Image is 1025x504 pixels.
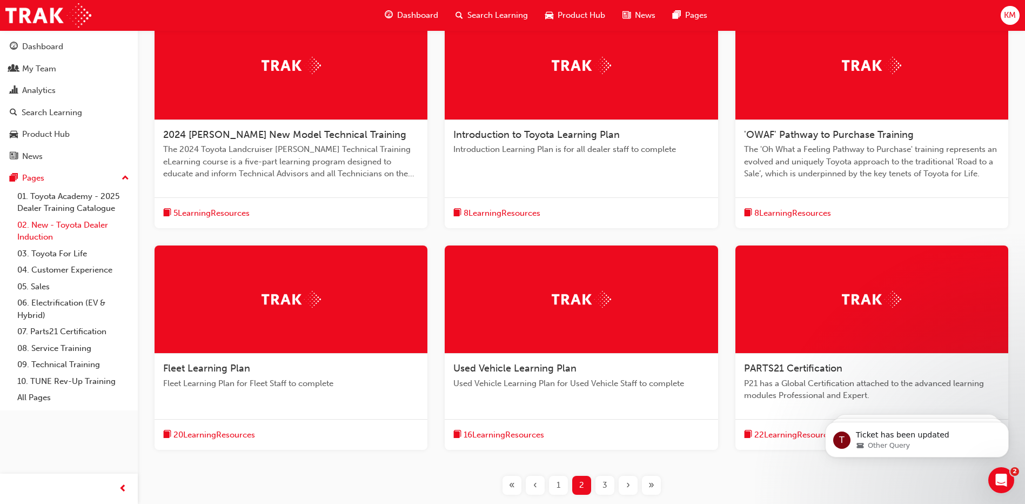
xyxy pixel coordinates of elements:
[163,377,419,390] span: Fleet Learning Plan for Fleet Staff to complete
[842,291,901,308] img: Trak
[13,323,133,340] a: 07. Parts21 Certification
[602,479,607,492] span: 3
[13,217,133,246] a: 02. New - Toyota Dealer Induction
[4,147,133,167] a: News
[754,429,836,441] span: 22 Learning Resources
[447,4,537,26] a: search-iconSearch Learning
[22,84,56,97] div: Analytics
[453,377,709,390] span: Used Vehicle Learning Plan for Used Vehicle Staff to complete
[10,42,18,52] span: guage-icon
[10,108,17,118] span: search-icon
[13,295,133,323] a: 06. Electrification (EV & Hybrid)
[163,207,171,220] span: book-icon
[552,57,611,74] img: Trak
[664,4,716,26] a: pages-iconPages
[640,476,663,495] button: Last page
[397,9,438,22] span: Dashboard
[614,4,664,26] a: news-iconNews
[13,262,133,278] a: 04. Customer Experience
[10,130,18,140] span: car-icon
[119,482,127,496] span: prev-icon
[754,207,831,220] span: 8 Learning Resources
[626,479,630,492] span: ›
[622,9,631,22] span: news-icon
[22,172,44,184] div: Pages
[557,479,560,492] span: 1
[22,41,63,53] div: Dashboard
[558,9,605,22] span: Product Hub
[635,9,655,22] span: News
[533,479,537,492] span: ‹
[524,476,547,495] button: Previous page
[163,428,255,442] button: book-icon20LearningResources
[13,246,133,262] a: 03. Toyota For Life
[173,207,250,220] span: 5 Learning Resources
[744,207,752,220] span: book-icon
[10,152,18,162] span: news-icon
[1010,467,1019,476] span: 2
[13,373,133,390] a: 10. TUNE Rev-Up Training
[453,207,461,220] span: book-icon
[685,9,707,22] span: Pages
[155,12,427,229] a: Trak2024 [PERSON_NAME] New Model Technical TrainingThe 2024 Toyota Landcruiser [PERSON_NAME] Tech...
[155,246,427,450] a: TrakFleet Learning PlanFleet Learning Plan for Fleet Staff to completebook-icon20LearningResources
[4,59,133,79] a: My Team
[453,129,620,141] span: Introduction to Toyota Learning Plan
[163,143,419,180] span: The 2024 Toyota Landcruiser [PERSON_NAME] Technical Training eLearning course is a five-part lear...
[10,86,18,96] span: chart-icon
[10,64,18,74] span: people-icon
[13,340,133,357] a: 08. Service Training
[547,476,570,495] button: Page 1
[809,399,1025,475] iframe: Intercom notifications message
[500,476,524,495] button: First page
[22,107,82,119] div: Search Learning
[163,129,406,141] span: 2024 [PERSON_NAME] New Model Technical Training
[445,12,718,229] a: TrakIntroduction to Toyota Learning PlanIntroduction Learning Plan is for all dealer staff to com...
[4,168,133,188] button: Pages
[988,467,1014,493] iframe: Intercom live chat
[4,81,133,101] a: Analytics
[22,63,56,75] div: My Team
[735,246,1008,450] a: TrakPARTS21 CertificationP21 has a Global Certification attached to the advanced learning modules...
[552,291,611,308] img: Trak
[842,57,901,74] img: Trak
[579,479,584,492] span: 2
[262,291,321,308] img: Trak
[744,428,836,442] button: book-icon22LearningResources
[537,4,614,26] a: car-iconProduct Hub
[453,362,577,374] span: Used Vehicle Learning Plan
[445,246,718,450] a: TrakUsed Vehicle Learning PlanUsed Vehicle Learning Plan for Used Vehicle Staff to completebook-i...
[4,124,133,144] a: Product Hub
[4,37,133,57] a: Dashboard
[593,476,617,495] button: Page 3
[648,479,654,492] span: »
[13,278,133,295] a: 05. Sales
[163,207,250,220] button: book-icon5LearningResources
[376,4,447,26] a: guage-iconDashboard
[464,207,540,220] span: 8 Learning Resources
[22,128,70,141] div: Product Hub
[467,9,528,22] span: Search Learning
[1001,6,1020,25] button: KM
[464,429,544,441] span: 16 Learning Resources
[453,428,461,442] span: book-icon
[570,476,593,495] button: Page 2
[744,362,842,374] span: PARTS21 Certification
[453,143,709,156] span: Introduction Learning Plan is for all dealer staff to complete
[163,362,250,374] span: Fleet Learning Plan
[617,476,640,495] button: Next page
[262,57,321,74] img: Trak
[163,428,171,442] span: book-icon
[744,428,752,442] span: book-icon
[10,174,18,183] span: pages-icon
[5,3,91,28] a: Trak
[122,171,129,185] span: up-icon
[22,150,43,163] div: News
[13,389,133,406] a: All Pages
[744,377,1000,402] span: P21 has a Global Certification attached to the advanced learning modules Professional and Expert.
[385,9,393,22] span: guage-icon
